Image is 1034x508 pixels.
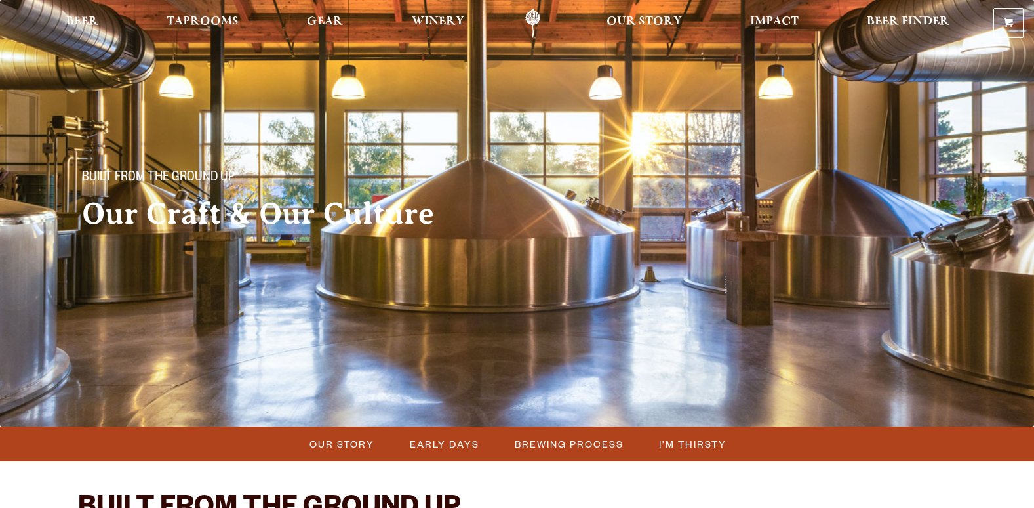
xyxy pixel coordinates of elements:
[507,434,630,454] a: Brewing Process
[403,9,473,38] a: Winery
[307,16,343,27] span: Gear
[606,16,682,27] span: Our Story
[158,9,247,38] a: Taprooms
[742,9,807,38] a: Impact
[659,434,726,454] span: I’m Thirsty
[298,9,351,38] a: Gear
[66,16,98,27] span: Beer
[167,16,239,27] span: Taprooms
[302,434,381,454] a: Our Story
[508,9,557,38] a: Odell Home
[515,434,624,454] span: Brewing Process
[402,434,486,454] a: Early Days
[867,16,949,27] span: Beer Finder
[598,9,690,38] a: Our Story
[58,9,107,38] a: Beer
[410,434,479,454] span: Early Days
[858,9,958,38] a: Beer Finder
[309,434,374,454] span: Our Story
[82,170,235,187] span: Built From The Ground Up
[651,434,733,454] a: I’m Thirsty
[412,16,464,27] span: Winery
[750,16,799,27] span: Impact
[82,198,491,230] h2: Our Craft & Our Culture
